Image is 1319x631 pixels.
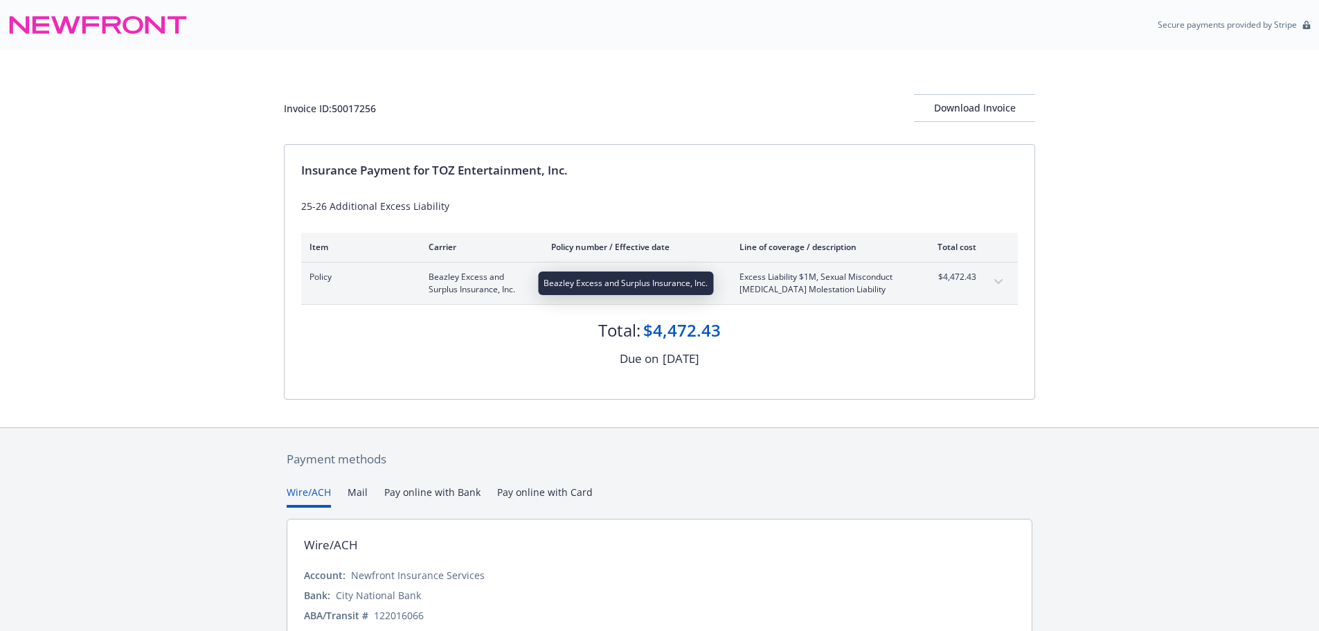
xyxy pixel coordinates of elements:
button: Wire/ACH [287,485,331,508]
span: Beazley Excess and Surplus Insurance, Inc. [429,271,529,296]
span: Policy [309,271,406,283]
div: Carrier [429,241,529,253]
div: Total: [598,319,640,342]
div: Payment methods [287,450,1032,468]
button: expand content [987,271,1010,293]
div: Account: [304,568,346,583]
div: ABA/Transit # [304,608,368,623]
div: Invoice ID: 50017256 [284,101,376,116]
div: Line of coverage / description [739,241,902,253]
div: [DATE] [663,350,699,368]
div: 122016066 [374,608,424,623]
div: Total cost [924,241,976,253]
div: Policy number / Effective date [551,241,717,253]
span: $4,472.43 [924,271,976,283]
button: Mail [348,485,368,508]
div: PolicyBeazley Excess and Surplus Insurance, Inc.#MR25ADI4- [DATE]-[DATE]Excess Liability $1M, Sex... [301,263,1018,304]
div: Newfront Insurance Services [351,568,485,583]
div: $4,472.43 [643,319,721,342]
div: Wire/ACH [304,536,358,554]
div: 25-26 Additional Excess Liability [301,199,1018,213]
button: Pay online with Bank [384,485,481,508]
div: Bank: [304,588,330,603]
span: Excess Liability $1M, Sexual Misconduct [MEDICAL_DATA] Molestation Liability [739,271,902,296]
div: Insurance Payment for TOZ Entertainment, Inc. [301,161,1018,179]
p: Secure payments provided by Stripe [1158,19,1297,30]
div: Due on [620,350,658,368]
div: Download Invoice [914,95,1035,121]
button: Pay online with Card [497,485,593,508]
div: City National Bank [336,588,421,603]
button: Download Invoice [914,94,1035,122]
div: Item [309,241,406,253]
